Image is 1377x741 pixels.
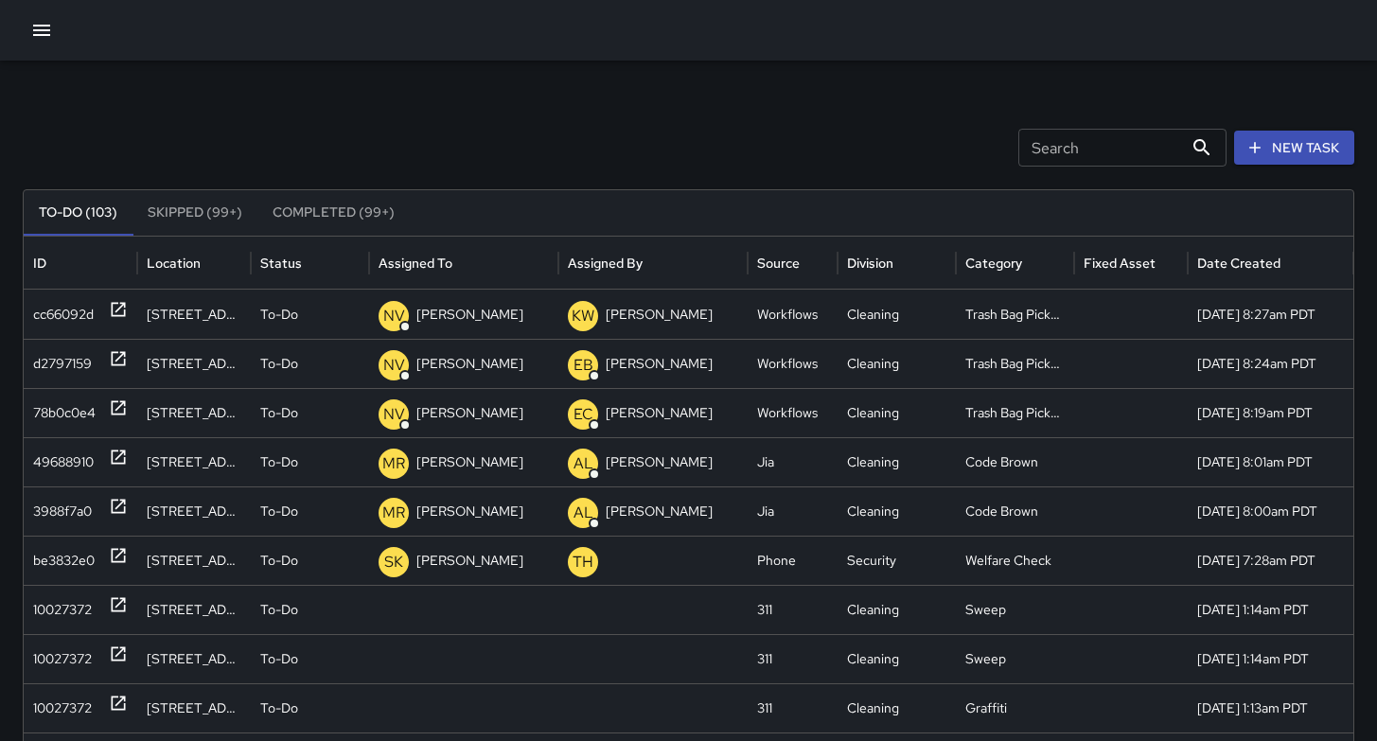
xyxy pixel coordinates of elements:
div: Date Created [1197,255,1280,272]
div: be3832e0 [33,537,95,585]
div: Jia [748,486,838,536]
div: Location [147,255,201,272]
div: 10/6/2025, 1:14am PDT [1188,585,1353,634]
button: To-Do (103) [24,190,132,236]
button: New Task [1234,131,1354,166]
div: 10/6/2025, 8:24am PDT [1188,339,1353,388]
p: [PERSON_NAME] [416,438,523,486]
p: To-Do [260,438,298,486]
div: Cleaning [838,585,956,634]
div: 194 12th Street [137,339,251,388]
div: Welfare Check [956,536,1074,585]
div: Source [757,255,800,272]
div: Code Brown [956,486,1074,536]
div: Sweep [956,585,1074,634]
div: Trash Bag Pickup [956,339,1074,388]
div: 49688910 [33,438,94,486]
div: Cleaning [838,290,956,339]
div: 3988f7a0 [33,487,92,536]
div: cc66092d [33,291,94,339]
p: [PERSON_NAME] [606,340,713,388]
div: Graffiti [956,683,1074,732]
div: Workflows [748,388,838,437]
div: Cleaning [838,339,956,388]
div: 10/6/2025, 8:19am PDT [1188,388,1353,437]
p: NV [383,305,405,327]
p: To-Do [260,291,298,339]
p: AL [574,502,593,524]
p: To-Do [260,684,298,732]
p: [PERSON_NAME] [606,389,713,437]
div: 78b0c0e4 [33,389,96,437]
button: Skipped (99+) [132,190,257,236]
div: 10027372 [33,635,92,683]
p: To-Do [260,635,298,683]
p: [PERSON_NAME] [416,291,523,339]
div: 10/6/2025, 1:14am PDT [1188,634,1353,683]
div: Workflows [748,339,838,388]
div: Category [965,255,1022,272]
div: 311 [748,683,838,732]
p: EB [574,354,593,377]
p: [PERSON_NAME] [606,438,713,486]
div: 10/6/2025, 1:13am PDT [1188,683,1353,732]
p: NV [383,354,405,377]
div: Sweep [956,634,1074,683]
p: [PERSON_NAME] [606,291,713,339]
p: To-Do [260,586,298,634]
div: Code Brown [956,437,1074,486]
div: Phone [748,536,838,585]
div: Trash Bag Pickup [956,388,1074,437]
p: [PERSON_NAME] [416,389,523,437]
p: NV [383,403,405,426]
div: Jia [748,437,838,486]
div: Cleaning [838,683,956,732]
div: Assigned To [379,255,452,272]
p: To-Do [260,487,298,536]
div: 333 11th Street [137,683,251,732]
div: 1082 Folsom Street [137,437,251,486]
div: d2797159 [33,340,92,388]
p: [PERSON_NAME] [606,487,713,536]
div: Assigned By [568,255,643,272]
p: SK [384,551,403,573]
div: Cleaning [838,388,956,437]
p: KW [572,305,594,327]
div: Fixed Asset [1084,255,1156,272]
p: [PERSON_NAME] [416,487,523,536]
div: 10/6/2025, 8:01am PDT [1188,437,1353,486]
div: Security [838,536,956,585]
div: 10/6/2025, 8:00am PDT [1188,486,1353,536]
div: 311 [748,634,838,683]
div: Cleaning [838,437,956,486]
div: ID [33,255,46,272]
p: MR [382,452,405,475]
div: 1489 Folsom Street [137,634,251,683]
div: 311 [748,585,838,634]
div: 10027372 [33,684,92,732]
p: To-Do [260,389,298,437]
div: Workflows [748,290,838,339]
div: Trash Bag Pickup [956,290,1074,339]
div: 75 Oak Grove Street [137,290,251,339]
p: AL [574,452,593,475]
p: [PERSON_NAME] [416,537,523,585]
div: Status [260,255,302,272]
div: Cleaning [838,486,956,536]
div: 10027372 [33,586,92,634]
div: 10/6/2025, 7:28am PDT [1188,536,1353,585]
p: To-Do [260,537,298,585]
div: Cleaning [838,634,956,683]
div: Division [847,255,893,272]
p: MR [382,502,405,524]
div: 1489 Folsom Street [137,585,251,634]
button: Completed (99+) [257,190,410,236]
div: 10/6/2025, 8:27am PDT [1188,290,1353,339]
p: EC [574,403,593,426]
div: 1218 Folsom Street [137,388,251,437]
p: TH [573,551,593,573]
div: 1125 Folsom Street [137,536,251,585]
p: To-Do [260,340,298,388]
div: 72a Moss Street [137,486,251,536]
p: [PERSON_NAME] [416,340,523,388]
